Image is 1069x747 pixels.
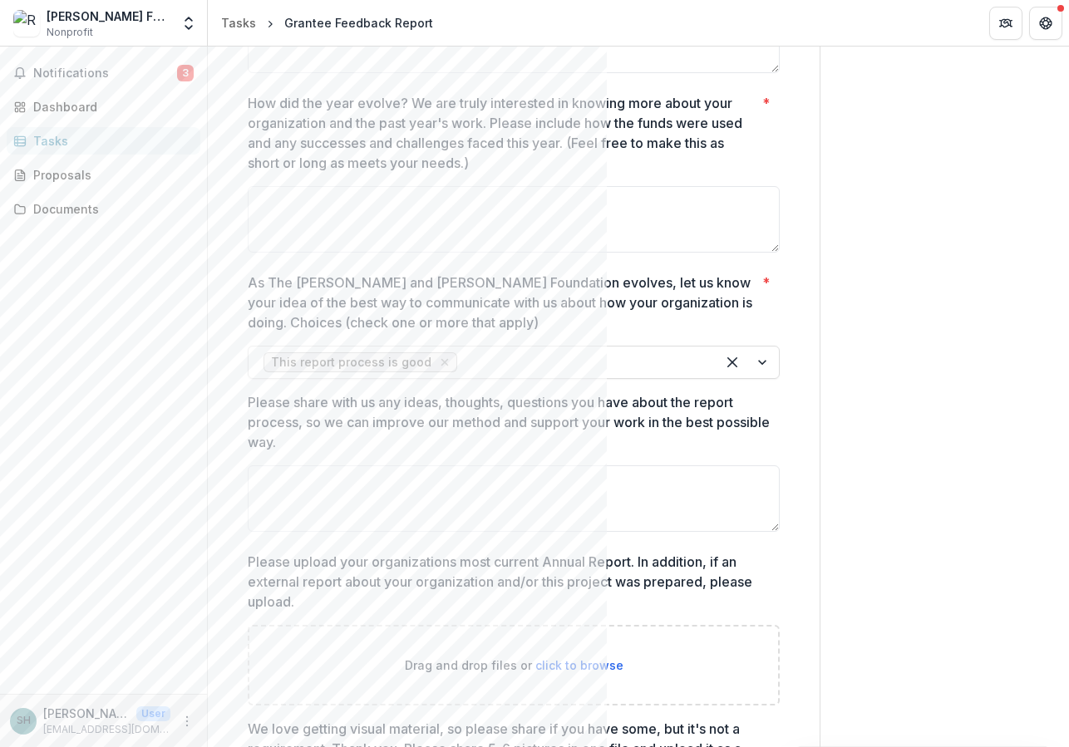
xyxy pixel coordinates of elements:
[436,354,453,371] div: Remove This report process is good
[248,392,770,452] p: Please share with us any ideas, thoughts, questions you have about the report process, so we can ...
[989,7,1022,40] button: Partners
[221,14,256,32] div: Tasks
[13,10,40,37] img: Ryman-Carroll Foundation
[33,132,187,150] div: Tasks
[7,127,200,155] a: Tasks
[1029,7,1062,40] button: Get Help
[33,98,187,115] div: Dashboard
[17,715,31,726] div: Shannon Huang
[43,722,170,737] p: [EMAIL_ADDRESS][DOMAIN_NAME]
[177,711,197,731] button: More
[136,706,170,721] p: User
[271,356,431,370] span: This report process is good
[248,552,770,612] p: Please upload your organizations most current Annual Report. In addition, if an external report a...
[535,658,623,672] span: click to browse
[248,93,756,173] p: How did the year evolve? We are truly interested in knowing more about your organization and the ...
[214,11,263,35] a: Tasks
[7,60,200,86] button: Notifications3
[33,200,187,218] div: Documents
[43,705,130,722] p: [PERSON_NAME]
[7,161,200,189] a: Proposals
[33,166,187,184] div: Proposals
[7,195,200,223] a: Documents
[284,14,433,32] div: Grantee Feedback Report
[248,273,756,332] p: As The [PERSON_NAME] and [PERSON_NAME] Foundation evolves, let us know your idea of the best way ...
[177,65,194,81] span: 3
[214,11,440,35] nav: breadcrumb
[47,7,170,25] div: [PERSON_NAME] Foundation
[47,25,93,40] span: Nonprofit
[7,93,200,120] a: Dashboard
[719,349,746,376] div: Clear selected options
[177,7,200,40] button: Open entity switcher
[33,66,177,81] span: Notifications
[405,656,623,674] p: Drag and drop files or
